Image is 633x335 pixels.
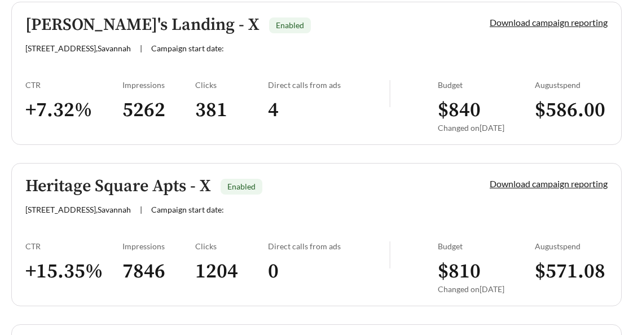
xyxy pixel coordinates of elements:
[25,259,122,284] h3: + 15.35 %
[268,98,389,123] h3: 4
[151,205,224,214] span: Campaign start date:
[122,98,195,123] h3: 5262
[227,182,256,191] span: Enabled
[11,2,622,145] a: [PERSON_NAME]'s Landing - XEnabled[STREET_ADDRESS],Savannah|Campaign start date:Download campaign...
[25,177,211,196] h5: Heritage Square Apts - X
[535,98,608,123] h3: $ 586.00
[438,80,535,90] div: Budget
[490,17,608,28] a: Download campaign reporting
[122,241,195,251] div: Impressions
[11,163,622,306] a: Heritage Square Apts - XEnabled[STREET_ADDRESS],Savannah|Campaign start date:Download campaign re...
[438,241,535,251] div: Budget
[535,241,608,251] div: August spend
[151,43,224,53] span: Campaign start date:
[276,20,304,30] span: Enabled
[25,80,122,90] div: CTR
[25,43,131,53] span: [STREET_ADDRESS] , Savannah
[490,178,608,189] a: Download campaign reporting
[25,241,122,251] div: CTR
[438,284,535,294] div: Changed on [DATE]
[25,98,122,123] h3: + 7.32 %
[438,259,535,284] h3: $ 810
[438,123,535,133] div: Changed on [DATE]
[268,259,389,284] h3: 0
[268,80,389,90] div: Direct calls from ads
[25,16,260,34] h5: [PERSON_NAME]'s Landing - X
[122,80,195,90] div: Impressions
[268,241,389,251] div: Direct calls from ads
[195,259,268,284] h3: 1204
[122,259,195,284] h3: 7846
[140,205,142,214] span: |
[389,241,390,268] img: line
[535,259,608,284] h3: $ 571.08
[438,98,535,123] h3: $ 840
[195,98,268,123] h3: 381
[195,241,268,251] div: Clicks
[389,80,390,107] img: line
[25,205,131,214] span: [STREET_ADDRESS] , Savannah
[195,80,268,90] div: Clicks
[140,43,142,53] span: |
[535,80,608,90] div: August spend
